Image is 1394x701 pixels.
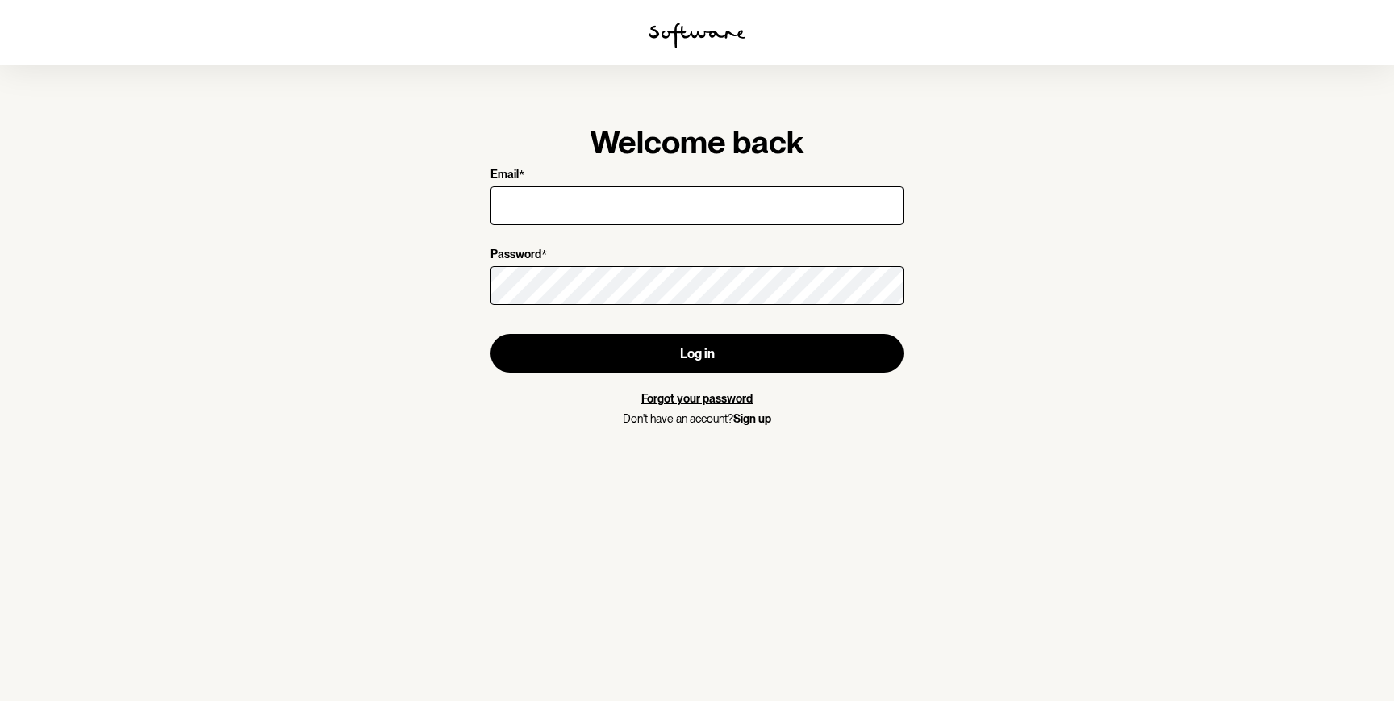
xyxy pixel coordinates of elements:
p: Password [490,248,541,263]
img: software logo [649,23,745,48]
h1: Welcome back [490,123,904,161]
button: Log in [490,334,904,373]
p: Email [490,168,519,183]
p: Don't have an account? [490,412,904,426]
a: Sign up [733,412,771,425]
a: Forgot your password [641,392,753,405]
